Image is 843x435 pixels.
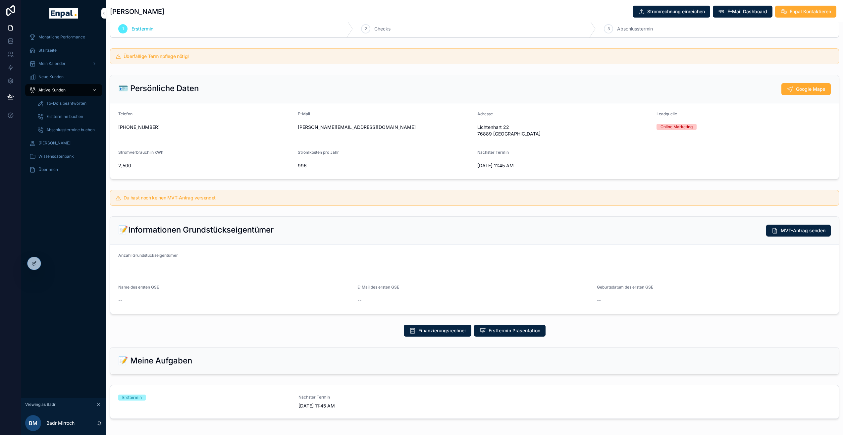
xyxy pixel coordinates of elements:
[122,395,142,401] div: Ersttermin
[25,71,102,83] a: Neue Kunden
[118,265,122,272] span: --
[374,26,391,32] span: Checks
[118,124,292,131] span: [PHONE_NUMBER]
[118,225,274,235] h2: 📝Informationen Grundstückseigentümer
[25,44,102,56] a: Startseite
[25,150,102,162] a: Wissensdatenbank
[607,26,610,31] span: 3
[46,420,75,426] p: Badr Mirroch
[46,114,83,119] span: Ersttermine buchen
[713,6,772,18] button: E-Mail Dashboard
[477,162,652,169] span: [DATE] 11:45 AM
[357,297,361,304] span: --
[357,285,399,290] span: E-Mail des ersten GSE
[781,227,825,234] span: MVT-Antrag senden
[25,164,102,176] a: Über mich
[647,8,705,15] span: Stromrechnung einreichen
[38,154,74,159] span: Wissensdatenbank
[489,327,540,334] span: Ersttermin Präsentation
[25,137,102,149] a: [PERSON_NAME]
[298,111,310,116] span: E-Mail
[775,6,836,18] button: Enpal Kontaktieren
[38,48,57,53] span: Startseite
[25,58,102,70] a: Mein Kalender
[29,419,37,427] span: BM
[298,403,471,409] span: [DATE] 11:45 AM
[474,325,546,337] button: Ersttermin Präsentation
[404,325,471,337] button: Finanzierungsrechner
[38,87,66,93] span: Aktive Kunden
[118,355,192,366] h2: 📝 Meine Aufgaben
[633,6,710,18] button: Stromrechnung einreichen
[122,26,124,31] span: 1
[781,83,831,95] button: Google Maps
[298,124,472,131] span: [PERSON_NAME][EMAIL_ADDRESS][DOMAIN_NAME]
[25,402,56,407] span: Viewing as Badr
[38,167,58,172] span: Über mich
[33,124,102,136] a: Abschlusstermine buchen
[796,86,825,92] span: Google Maps
[597,297,601,304] span: --
[21,27,106,184] div: scrollable content
[298,150,339,155] span: Stromkosten pro Jahr
[118,162,292,169] span: 2,500
[597,285,653,290] span: Geburtsdatum des ersten GSE
[766,225,831,237] button: MVT-Antrag senden
[418,327,466,334] span: Finanzierungsrechner
[33,97,102,109] a: To-Do's beantworten
[477,111,493,116] span: Adresse
[38,61,66,66] span: Mein Kalender
[25,31,102,43] a: Monatliche Performance
[727,8,767,15] span: E-Mail Dashboard
[118,297,122,304] span: --
[110,385,839,418] a: ErstterminNächster Termin[DATE] 11:45 AM
[38,74,64,80] span: Neue Kunden
[124,54,833,59] h5: Überfällige Terminpflege nötig!
[790,8,831,15] span: Enpal Kontaktieren
[118,111,132,116] span: Telefon
[365,26,367,31] span: 2
[124,195,833,200] h5: Du hast noch keinen MVT-Antrag versendet
[49,8,78,19] img: App logo
[38,34,85,40] span: Monatliche Performance
[132,26,153,32] span: Ersttermin
[33,111,102,123] a: Ersttermine buchen
[118,285,159,290] span: Name des ersten GSE
[25,84,102,96] a: Aktive Kunden
[477,124,652,137] span: Lichtenhart 22 76889 [GEOGRAPHIC_DATA]
[617,26,653,32] span: Abschlusstermin
[477,150,509,155] span: Nächster Termin
[298,162,472,169] span: 996
[46,127,95,133] span: Abschlusstermine buchen
[110,7,164,16] h1: [PERSON_NAME]
[38,140,71,146] span: [PERSON_NAME]
[657,111,677,116] span: Leadquelle
[118,253,178,258] span: Anzahl Grundstückseigentümer
[118,150,163,155] span: Stromverbrauch in kWh
[298,395,471,400] span: Nächster Termin
[46,101,86,106] span: To-Do's beantworten
[660,124,693,130] div: Online Marketing
[118,83,199,94] h2: 🪪 Persönliche Daten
